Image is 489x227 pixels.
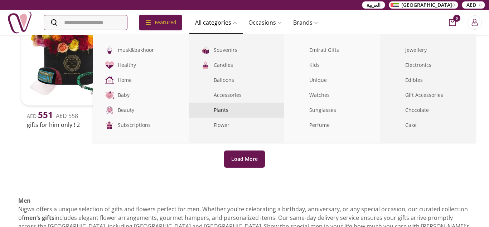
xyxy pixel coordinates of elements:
[392,90,402,100] img: Gift Accessories
[24,214,54,222] strong: men’s gifts
[7,10,32,35] img: Nigwa-uae-gifts
[367,1,381,9] span: العربية
[189,88,285,103] a: AccessoriesAccessories
[93,118,189,133] a: SubscriptionsSubscriptions
[104,45,115,55] img: musk&bakhoor
[380,43,476,58] a: JewelleryJewellery
[104,120,115,130] img: Subscriptions
[44,15,127,30] input: Search
[392,120,402,130] img: Cake
[243,15,287,30] a: Occasions
[392,75,402,85] img: Edibles
[189,103,285,118] a: PlantsPlants
[380,73,476,88] a: EdiblesEdibles
[18,197,31,204] strong: Men
[296,105,306,115] img: Sunglasses
[104,60,115,70] img: Healthy
[93,58,189,73] a: HealthyHealthy
[189,58,285,73] a: CandlesCandles
[284,103,380,118] a: SunglassesSunglasses
[449,19,456,26] button: cart-button
[104,90,115,100] img: Baby
[284,73,380,88] a: UniqueUnique
[392,45,402,55] img: Jewellery
[284,43,380,58] a: Emirati GiftsEmirati Gifts
[296,45,306,55] img: Emirati Gifts
[27,113,53,119] span: AED
[296,60,306,70] img: Kids
[224,150,265,168] button: Load More
[27,120,115,129] h2: gifts for him only ! 2
[200,75,211,85] img: Balloons
[380,103,476,118] a: ChocolateChocolate
[296,75,306,85] img: Unique
[200,60,211,70] img: Candles
[380,88,476,103] a: Gift AccessoriesGift Accessories
[468,15,482,30] button: Login
[200,45,211,55] img: Souvenirs
[189,118,285,133] a: FlowerFlower
[392,105,402,115] img: Chocolate
[139,15,182,30] div: Featured
[104,75,115,85] img: Home
[296,90,306,100] img: Watches
[93,103,189,118] a: BeautyBeauty
[401,1,452,9] span: [GEOGRAPHIC_DATA]
[93,73,189,88] a: HomeHome
[287,15,324,30] a: Brands
[18,3,124,130] a: uae-gifts-gifts for him only ! 2AED 551AED 558gifts for him only ! 2
[38,109,53,120] span: 551
[284,118,380,133] a: PerfumePerfume
[380,118,476,133] a: CakeCake
[284,88,380,103] a: WatchesWatches
[392,60,402,70] img: Electronics
[200,90,211,100] img: Accessories
[389,1,458,9] button: [GEOGRAPHIC_DATA]
[104,105,115,115] img: Beauty
[466,1,476,9] span: AED
[21,6,121,105] img: uae-gifts-gifts for him only ! 2
[189,15,243,30] a: All categories
[56,112,78,120] del: AED 558
[453,15,460,22] span: 0
[462,1,485,9] button: AED
[200,120,211,130] img: Flower
[93,43,189,58] a: musk&bakhoormusk&bakhoor
[391,3,399,7] img: Arabic_dztd3n.png
[93,88,189,103] a: BabyBaby
[296,120,306,130] img: Perfume
[199,104,211,116] img: Plants
[380,58,476,73] a: ElectronicsElectronics
[189,43,285,58] a: SouvenirsSouvenirs
[189,73,285,88] a: BalloonsBalloons
[284,58,380,73] a: KidsKids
